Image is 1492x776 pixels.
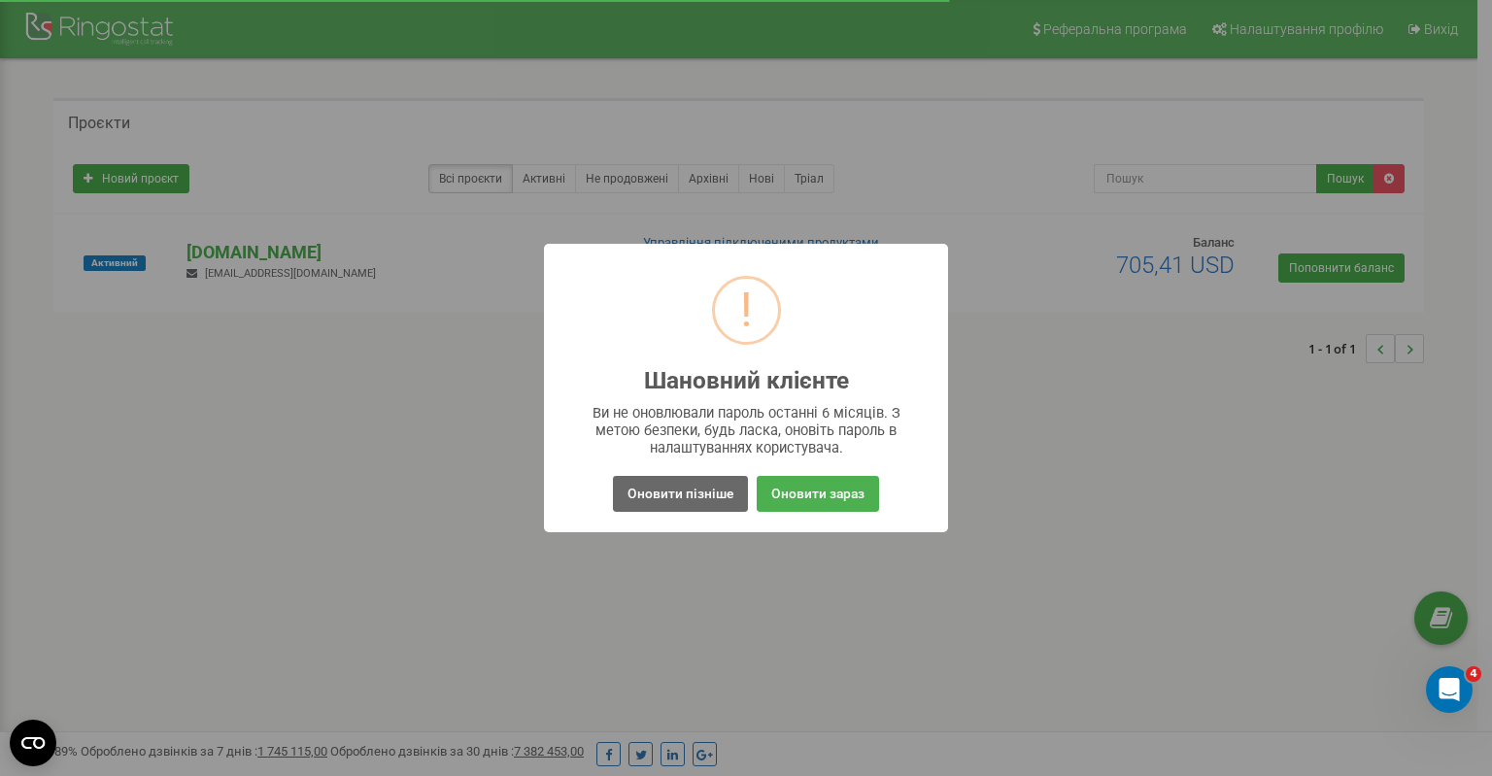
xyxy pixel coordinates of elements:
iframe: Intercom live chat [1426,666,1473,713]
button: Оновити пізніше [613,476,748,512]
button: Open CMP widget [10,720,56,766]
div: Ви не оновлювали пароль останні 6 місяців. З метою безпеки, будь ласка, оновіть пароль в налаштув... [583,404,910,456]
span: 4 [1466,666,1481,682]
div: ! [740,279,753,342]
h2: Шановний клієнте [644,368,849,394]
button: Оновити зараз [757,476,879,512]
